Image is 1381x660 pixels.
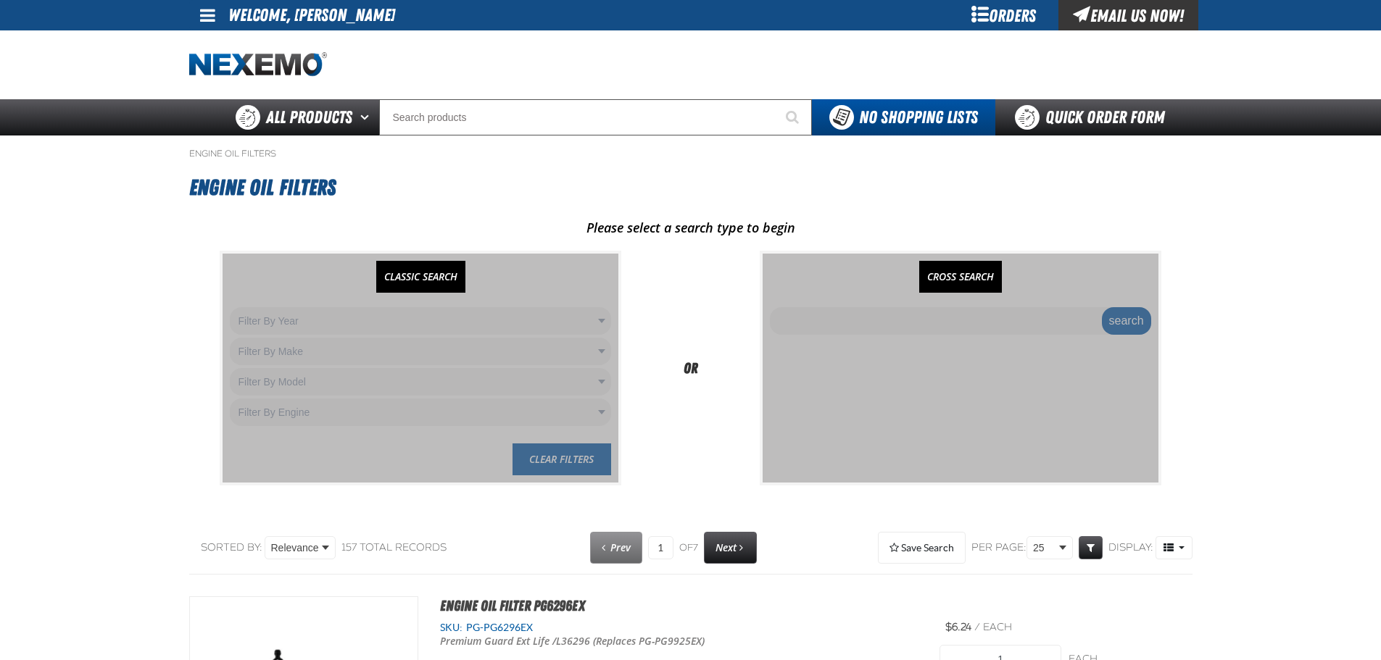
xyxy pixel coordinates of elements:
input: Search [379,99,812,135]
button: Start Searching [776,99,812,135]
span: Relevance [271,540,319,556]
img: Nexemo logo [189,52,327,78]
span: All Products [266,104,352,130]
h1: Engine Oil Filters [189,168,1193,207]
button: Open All Products pages [355,99,379,135]
span: Per page: [971,541,1027,555]
span: Sorted By: [201,541,262,554]
nav: Breadcrumbs [189,148,1193,159]
a: Engine Oil Filter PG6296EX [440,597,585,614]
span: Save Search [901,542,954,554]
span: PG-PG6296EX [463,622,533,633]
span: Product Grid Views Toolbar [1156,537,1192,559]
h2: OR [684,357,697,379]
div: SKU: [440,621,918,635]
a: Next page [704,532,757,564]
input: Current page number [648,536,673,559]
span: Display: [1108,541,1153,554]
p: Premium Guard Ext Life /L36296 (Replaces PG-PG9925EX) [440,635,727,648]
span: / [974,621,980,633]
div: 157 total records [341,541,447,555]
span: 25 [1033,540,1056,556]
a: Expand or Collapse Grid Filters [1079,536,1103,559]
span: Next [716,540,737,554]
span: of [679,542,698,555]
button: Expand or Collapse Saved Search drop-down to save a search query [878,532,966,564]
p: Please select a search type to begin [189,219,1193,236]
button: Product Grid Views Toolbar [1156,536,1193,559]
button: You do not have available Shopping Lists. Open to Create a New List [812,99,995,135]
span: $6.24 [945,621,971,633]
a: CROSS SEARCH [919,261,1002,293]
span: No Shopping Lists [859,107,978,128]
a: CLASSIC SEARCH [376,261,465,293]
a: Engine Oil Filters [189,148,276,159]
a: Quick Order Form [995,99,1192,135]
span: each [983,621,1012,633]
span: 7 [693,542,698,554]
a: Home [189,52,327,78]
